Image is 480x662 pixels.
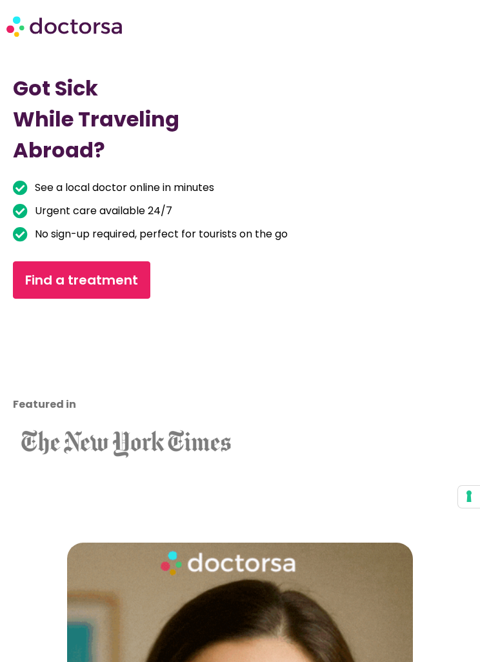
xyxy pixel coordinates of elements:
h1: Got Sick While Traveling Abroad? [13,73,467,166]
span: See a local doctor online in minutes [32,179,214,197]
span: No sign-up required, perfect for tourists on the go [32,225,288,243]
button: Your consent preferences for tracking technologies [458,486,480,508]
strong: Featured in [13,397,76,412]
span: Urgent care available 24/7 [32,202,172,220]
iframe: Customer reviews powered by Trustpilot [13,318,110,415]
a: Find a treatment [13,261,150,299]
span: Find a treatment [25,270,138,290]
